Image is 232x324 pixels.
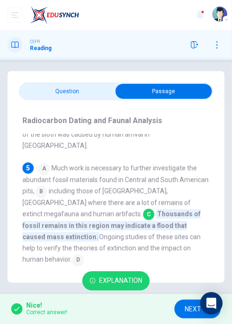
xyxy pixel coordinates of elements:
[82,272,150,291] button: Explanation
[22,233,201,263] span: Ongoing studies of these sites can help to verify the theories of extinction and the impact on hu...
[200,292,223,315] div: Open Intercom Messenger
[30,45,51,52] h1: Reading
[212,7,227,22] img: Profile picture
[185,303,201,315] span: NEXT
[22,162,34,174] div: 5
[22,115,162,126] h4: Radiocarbon Dating and Faunal Analysis
[22,187,191,218] span: including those of [GEOGRAPHIC_DATA], [GEOGRAPHIC_DATA] where there are a lot of remains of extin...
[7,7,22,22] button: open mobile menu
[26,302,67,309] span: Nice!
[30,6,79,24] img: EduSynch logo
[22,209,201,242] span: Thousands of fossil remains in this region may indicate a flood that caused mass extinction.
[174,300,221,319] button: NEXT
[99,275,142,287] span: Explanation
[30,38,40,45] span: CEFR
[26,309,67,316] span: Correct answer!
[22,164,209,195] span: Much work is necessary to further investigate the abundant fossil materials found in Central and ...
